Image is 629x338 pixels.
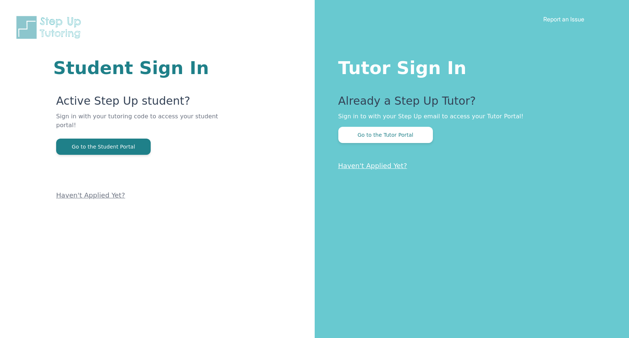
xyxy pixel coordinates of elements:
[56,94,226,112] p: Active Step Up student?
[56,191,125,199] a: Haven't Applied Yet?
[15,15,86,40] img: Step Up Tutoring horizontal logo
[338,112,600,121] p: Sign in to with your Step Up email to access your Tutor Portal!
[338,127,433,143] button: Go to the Tutor Portal
[338,162,407,170] a: Haven't Applied Yet?
[338,94,600,112] p: Already a Step Up Tutor?
[56,112,226,139] p: Sign in with your tutoring code to access your student portal!
[56,139,151,155] button: Go to the Student Portal
[338,131,433,138] a: Go to the Tutor Portal
[543,15,584,23] a: Report an Issue
[56,143,151,150] a: Go to the Student Portal
[338,56,600,77] h1: Tutor Sign In
[53,59,226,77] h1: Student Sign In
